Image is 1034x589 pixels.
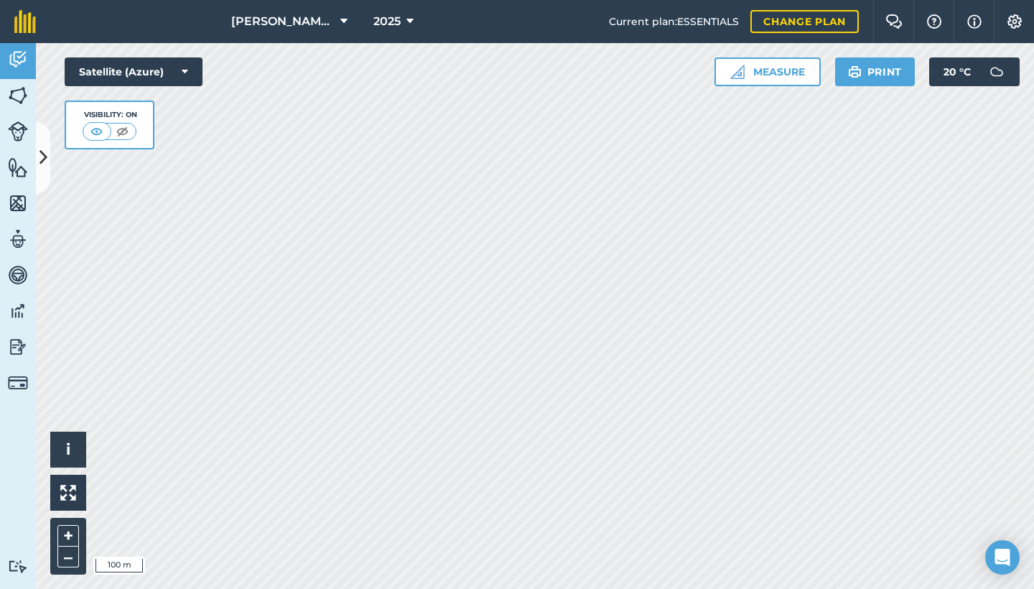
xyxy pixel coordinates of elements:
img: svg+xml;base64,PD94bWwgdmVyc2lvbj0iMS4wIiBlbmNvZGluZz0idXRmLTgiPz4KPCEtLSBHZW5lcmF0b3I6IEFkb2JlIE... [8,373,28,393]
span: 2025 [373,13,401,30]
img: svg+xml;base64,PD94bWwgdmVyc2lvbj0iMS4wIiBlbmNvZGluZz0idXRmLTgiPz4KPCEtLSBHZW5lcmF0b3I6IEFkb2JlIE... [8,228,28,250]
img: Two speech bubbles overlapping with the left bubble in the forefront [885,14,903,29]
button: + [57,525,79,547]
img: svg+xml;base64,PHN2ZyB4bWxucz0iaHR0cDovL3d3dy53My5vcmcvMjAwMC9zdmciIHdpZHRoPSI1NiIgaGVpZ2h0PSI2MC... [8,157,28,178]
img: svg+xml;base64,PD94bWwgdmVyc2lvbj0iMS4wIiBlbmNvZGluZz0idXRmLTgiPz4KPCEtLSBHZW5lcmF0b3I6IEFkb2JlIE... [8,336,28,358]
img: A question mark icon [926,14,943,29]
button: Measure [714,57,821,86]
img: fieldmargin Logo [14,10,36,33]
button: 20 °C [929,57,1020,86]
button: Satellite (Azure) [65,57,202,86]
button: – [57,547,79,567]
img: svg+xml;base64,PHN2ZyB4bWxucz0iaHR0cDovL3d3dy53My5vcmcvMjAwMC9zdmciIHdpZHRoPSIxNyIgaGVpZ2h0PSIxNy... [967,13,982,30]
img: svg+xml;base64,PHN2ZyB4bWxucz0iaHR0cDovL3d3dy53My5vcmcvMjAwMC9zdmciIHdpZHRoPSIxOSIgaGVpZ2h0PSIyNC... [848,63,862,80]
img: A cog icon [1006,14,1023,29]
span: [PERSON_NAME][GEOGRAPHIC_DATA] [231,13,335,30]
img: svg+xml;base64,PD94bWwgdmVyc2lvbj0iMS4wIiBlbmNvZGluZz0idXRmLTgiPz4KPCEtLSBHZW5lcmF0b3I6IEFkb2JlIE... [8,49,28,70]
button: i [50,432,86,468]
div: Open Intercom Messenger [985,540,1020,575]
img: svg+xml;base64,PHN2ZyB4bWxucz0iaHR0cDovL3d3dy53My5vcmcvMjAwMC9zdmciIHdpZHRoPSI1NiIgaGVpZ2h0PSI2MC... [8,193,28,214]
span: i [66,440,70,458]
img: svg+xml;base64,PD94bWwgdmVyc2lvbj0iMS4wIiBlbmNvZGluZz0idXRmLTgiPz4KPCEtLSBHZW5lcmF0b3I6IEFkb2JlIE... [8,560,28,573]
img: svg+xml;base64,PHN2ZyB4bWxucz0iaHR0cDovL3d3dy53My5vcmcvMjAwMC9zdmciIHdpZHRoPSI1MCIgaGVpZ2h0PSI0MC... [88,124,106,139]
img: svg+xml;base64,PD94bWwgdmVyc2lvbj0iMS4wIiBlbmNvZGluZz0idXRmLTgiPz4KPCEtLSBHZW5lcmF0b3I6IEFkb2JlIE... [8,300,28,322]
img: Four arrows, one pointing top left, one top right, one bottom right and the last bottom left [60,485,76,501]
img: Ruler icon [730,65,745,79]
button: Print [835,57,916,86]
img: svg+xml;base64,PHN2ZyB4bWxucz0iaHR0cDovL3d3dy53My5vcmcvMjAwMC9zdmciIHdpZHRoPSI1MCIgaGVpZ2h0PSI0MC... [113,124,131,139]
span: Current plan : ESSENTIALS [609,14,739,29]
span: 20 ° C [944,57,971,86]
img: svg+xml;base64,PD94bWwgdmVyc2lvbj0iMS4wIiBlbmNvZGluZz0idXRmLTgiPz4KPCEtLSBHZW5lcmF0b3I6IEFkb2JlIE... [8,121,28,142]
a: Change plan [750,10,859,33]
div: Visibility: On [83,109,137,121]
img: svg+xml;base64,PD94bWwgdmVyc2lvbj0iMS4wIiBlbmNvZGluZz0idXRmLTgiPz4KPCEtLSBHZW5lcmF0b3I6IEFkb2JlIE... [982,57,1011,86]
img: svg+xml;base64,PHN2ZyB4bWxucz0iaHR0cDovL3d3dy53My5vcmcvMjAwMC9zdmciIHdpZHRoPSI1NiIgaGVpZ2h0PSI2MC... [8,85,28,106]
img: svg+xml;base64,PD94bWwgdmVyc2lvbj0iMS4wIiBlbmNvZGluZz0idXRmLTgiPz4KPCEtLSBHZW5lcmF0b3I6IEFkb2JlIE... [8,264,28,286]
